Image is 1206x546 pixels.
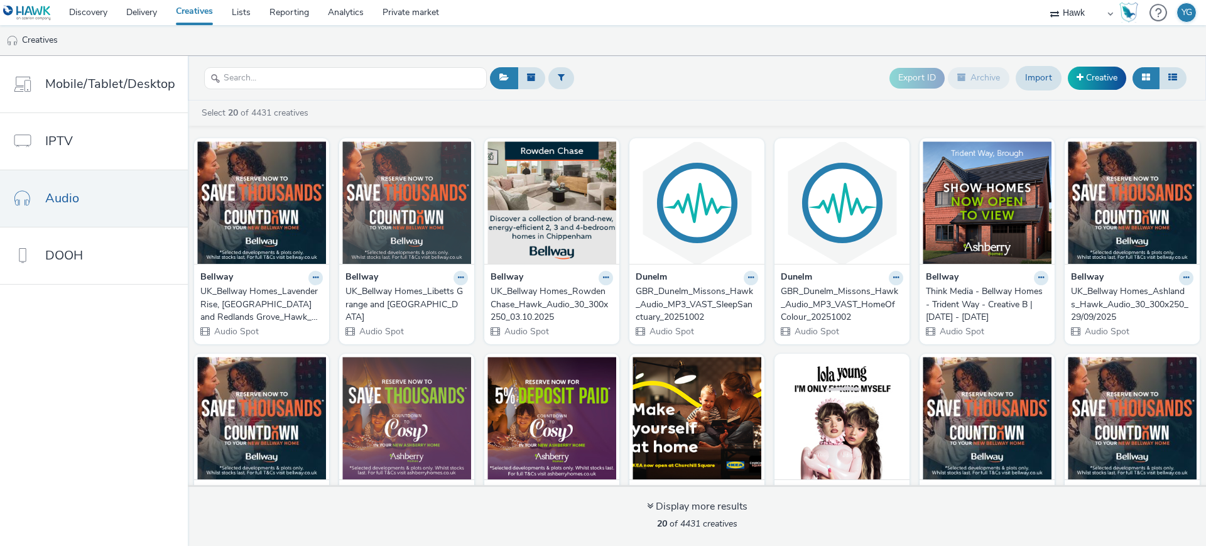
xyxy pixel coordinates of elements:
[1068,141,1197,264] img: UK_Bellway Homes_Ashlands_Hawk_Audio_30_300x250_29/09/2025 visual
[45,75,175,93] span: Mobile/Tablet/Desktop
[213,325,259,337] span: Audio Spot
[889,68,945,88] button: Export ID
[6,35,19,47] img: audio
[633,357,761,479] img: UK_Bewonder_Churchill Square Ikea Opening _Hawk_Audio_30_300x250_23.09.2025 visual
[1071,285,1193,324] a: UK_Bellway Homes_Ashlands_Hawk_Audio_30_300x250_29/09/2025
[926,285,1048,324] a: Think Media - Bellway Homes - Trident Way - Creative B | [DATE] - [DATE]
[923,357,1051,479] img: UK_Bellway Homes Manchester_Neptune and Narrowboat Composite_Hawk_Audio_30s_300x250_15.09.2025 vi...
[1159,67,1187,89] button: Table
[793,325,839,337] span: Audio Spot
[926,271,959,285] strong: Bellway
[633,141,761,264] img: GBR_Dunelm_Missons_Hawk_Audio_MP3_VAST_SleepSanctuary_20251002 visual
[358,325,404,337] span: Audio Spot
[345,285,468,324] a: UK_Bellway Homes_Libetts Grange and [GEOGRAPHIC_DATA]
[491,285,613,324] a: UK_Bellway Homes_Rowden Chase_Hawk_Audio_30_300x250_03.10.2025
[923,141,1051,264] img: Think Media - Bellway Homes - Trident Way - Creative B | 27.09.2025 - 26.10.2025 visual
[1071,271,1104,285] strong: Bellway
[487,141,616,264] img: UK_Bellway Homes_Rowden Chase_Hawk_Audio_30_300x250_03.10.2025 visual
[204,67,487,89] input: Search...
[948,67,1009,89] button: Archive
[1182,3,1192,22] div: YG
[491,285,608,324] div: UK_Bellway Homes_Rowden Chase_Hawk_Audio_30_300x250_03.10.2025
[1119,3,1138,23] img: Hawk Academy
[636,285,758,324] a: GBR_Dunelm_Missons_Hawk_Audio_MP3_VAST_SleepSanctuary_20251002
[636,285,753,324] div: GBR_Dunelm_Missons_Hawk_Audio_MP3_VAST_SleepSanctuary_20251002
[45,189,79,207] span: Audio
[938,325,984,337] span: Audio Spot
[1016,66,1062,90] a: Import
[487,357,616,479] img: UK_Ashberry Homes_West Midlands Composite_Hawk_Audio_30_300x250_29/9/2025 visual
[345,271,378,285] strong: Bellway
[648,325,694,337] span: Audio Spot
[1068,357,1197,479] img: UK_Bellway Homes_Wales Composite_Hawk_Audio_30s_300x250_08.09.2025 visual
[503,325,549,337] span: Audio Spot
[781,271,812,285] strong: Dunelm
[45,246,83,265] span: DOOH
[926,285,1043,324] div: Think Media - Bellway Homes - Trident Way - Creative B | [DATE] - [DATE]
[200,271,233,285] strong: Bellway
[657,518,667,530] strong: 20
[45,132,73,150] span: IPTV
[228,107,238,119] strong: 20
[491,271,523,285] strong: Bellway
[342,357,471,479] img: UK_Ashberry Homes_Composite_Hawk_Audio_30_300x250_29.09.2025 visual
[781,285,898,324] div: GBR_Dunelm_Missons_Hawk_Audio_MP3_VAST_HomeOfColour_20251002
[1133,67,1160,89] button: Grid
[657,518,737,530] span: of 4431 creatives
[1084,325,1129,337] span: Audio Spot
[342,141,471,264] img: UK_Bellway Homes_Libetts Grange and Empress Gardens_Hawk_Audio_30_300x250_45933_ visual
[781,285,903,324] a: GBR_Dunelm_Missons_Hawk_Audio_MP3_VAST_HomeOfColour_20251002
[1071,285,1188,324] div: UK_Bellway Homes_Ashlands_Hawk_Audio_30_300x250_29/09/2025
[1119,3,1143,23] a: Hawk Academy
[636,271,667,285] strong: Dunelm
[345,285,463,324] div: UK_Bellway Homes_Libetts Grange and [GEOGRAPHIC_DATA]
[778,357,906,479] img: UK_LolaYoung_AlbumRelease_Hawk_Audio_30s_300x250_20250919 visual
[197,357,326,479] img: UK_Bellway Homes_Holbrook Park, Vita at Holbrook and The Meadows_Hawk_Audio_30_300x250_29/09/2025...
[3,5,52,21] img: undefined Logo
[778,141,906,264] img: GBR_Dunelm_Missons_Hawk_Audio_MP3_VAST_HomeOfColour_20251002 visual
[197,141,326,264] img: UK_Bellway Homes_Lavender Rise, Berwick Green and Redlands Grove_Hawk_Audio_30_300x250_03/10/2025...
[200,285,323,324] a: UK_Bellway Homes_Lavender Rise, [GEOGRAPHIC_DATA] and Redlands Grove_Hawk_Audio_30_300x250_03/10/...
[200,285,318,324] div: UK_Bellway Homes_Lavender Rise, [GEOGRAPHIC_DATA] and Redlands Grove_Hawk_Audio_30_300x250_03/10/...
[1068,67,1126,89] a: Creative
[647,500,747,514] div: Display more results
[200,107,313,119] a: Select of 4431 creatives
